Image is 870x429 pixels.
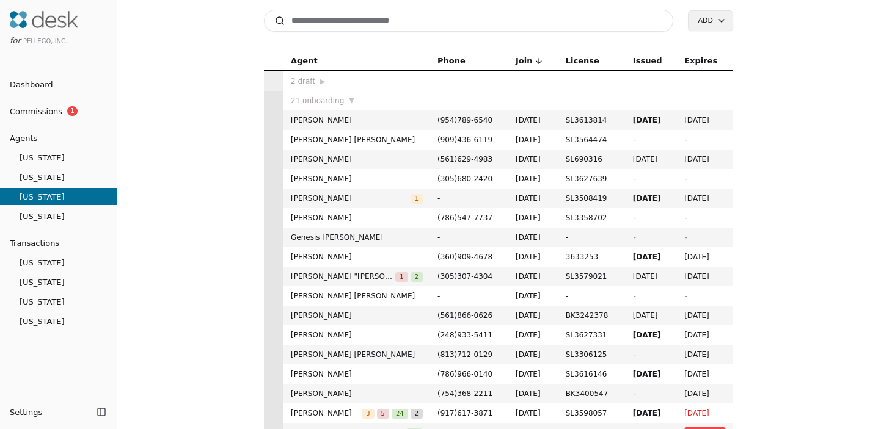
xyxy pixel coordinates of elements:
[291,251,423,263] span: [PERSON_NAME]
[291,153,423,165] span: [PERSON_NAME]
[684,114,726,126] span: [DATE]
[684,192,726,204] span: [DATE]
[411,270,423,283] button: 2
[437,175,492,183] span: ( 305 ) 680 - 2420
[516,134,551,146] span: [DATE]
[291,348,423,361] span: [PERSON_NAME] [PERSON_NAME]
[633,292,635,300] span: -
[566,134,618,146] span: SL3564474
[291,114,423,126] span: [PERSON_NAME]
[437,311,492,320] span: ( 561 ) 866 - 0626
[684,368,726,380] span: [DATE]
[411,194,423,204] span: 1
[437,389,492,398] span: ( 754 ) 368 - 2211
[411,272,423,282] span: 2
[291,309,423,322] span: [PERSON_NAME]
[291,368,423,380] span: [PERSON_NAME]
[437,370,492,378] span: ( 786 ) 966 - 0140
[437,135,492,144] span: ( 909 ) 436 - 6119
[633,175,635,183] span: -
[684,153,726,165] span: [DATE]
[633,350,635,359] span: -
[437,350,492,359] span: ( 813 ) 712 - 0129
[566,114,618,126] span: SL3613814
[684,54,717,68] span: Expires
[684,388,726,400] span: [DATE]
[566,251,618,263] span: 3633253
[377,409,389,419] span: 5
[291,54,318,68] span: Agent
[291,192,411,204] span: [PERSON_NAME]
[516,114,551,126] span: [DATE]
[516,407,551,419] span: [DATE]
[684,214,687,222] span: -
[566,173,618,185] span: SL3627639
[516,173,551,185] span: [DATE]
[633,135,635,144] span: -
[411,407,423,419] button: 2
[67,106,78,116] span: 1
[437,253,492,261] span: ( 360 ) 909 - 4678
[516,368,551,380] span: [DATE]
[395,272,408,282] span: 1
[566,388,618,400] span: BK3400547
[566,368,618,380] span: SL3616146
[291,407,362,419] span: [PERSON_NAME]
[684,270,726,283] span: [DATE]
[411,409,423,419] span: 2
[566,407,618,419] span: SL3598057
[392,409,408,419] span: 24
[291,231,423,243] span: Genesis [PERSON_NAME]
[566,153,618,165] span: SL690316
[633,309,670,322] span: [DATE]
[291,75,423,87] div: 2 draft
[516,231,551,243] span: [DATE]
[566,192,618,204] span: SL3508419
[395,270,408,283] button: 1
[566,212,618,224] span: SL3358702
[516,388,551,400] span: [DATE]
[684,348,726,361] span: [DATE]
[516,212,551,224] span: [DATE]
[516,309,551,322] span: [DATE]
[566,231,618,243] span: -
[566,309,618,322] span: BK3242378
[437,54,466,68] span: Phone
[437,155,492,164] span: ( 561 ) 629 - 4983
[516,54,532,68] span: Join
[633,251,670,263] span: [DATE]
[684,251,726,263] span: [DATE]
[516,270,551,283] span: [DATE]
[684,233,687,242] span: -
[566,348,618,361] span: SL3306125
[291,388,423,400] span: [PERSON_NAME]
[633,233,635,242] span: -
[437,231,501,243] span: -
[516,153,551,165] span: [DATE]
[633,270,670,283] span: [DATE]
[291,329,423,341] span: [PERSON_NAME]
[633,153,670,165] span: [DATE]
[291,134,423,146] span: [PERSON_NAME] [PERSON_NAME]
[516,251,551,263] span: [DATE]
[633,54,662,68] span: Issued
[291,270,395,283] span: [PERSON_NAME] "[PERSON_NAME]
[633,389,635,398] span: -
[411,192,423,204] button: 1
[392,407,408,419] button: 24
[633,114,670,126] span: [DATE]
[291,290,423,302] span: [PERSON_NAME] [PERSON_NAME]
[516,290,551,302] span: [DATE]
[5,402,93,422] button: Settings
[291,95,344,107] span: 21 onboarding
[516,329,551,341] span: [DATE]
[688,10,733,31] button: Add
[633,214,635,222] span: -
[10,36,21,45] span: for
[566,329,618,341] span: SL3627331
[566,290,618,302] span: -
[377,407,389,419] button: 5
[633,368,670,380] span: [DATE]
[684,329,726,341] span: [DATE]
[437,409,492,417] span: ( 917 ) 617 - 3871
